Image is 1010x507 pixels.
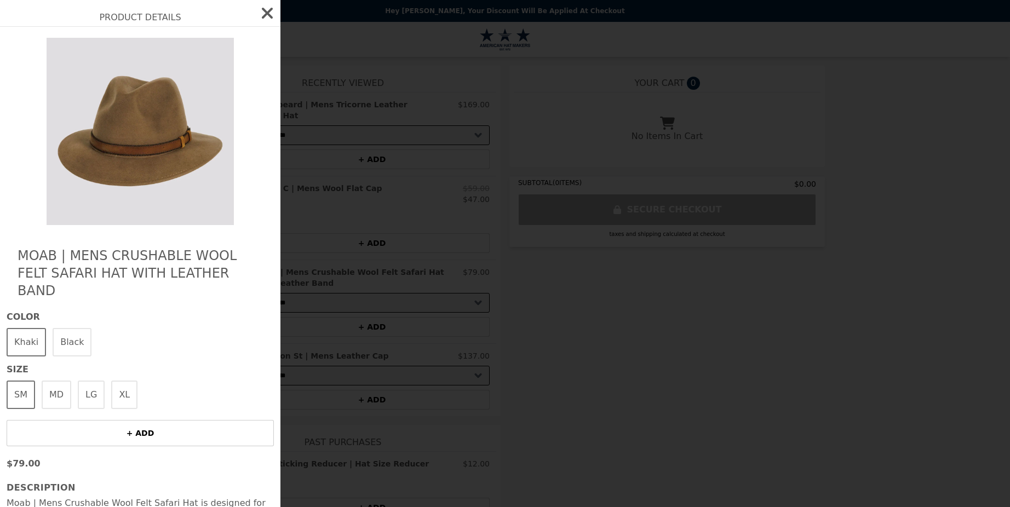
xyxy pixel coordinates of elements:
button: SM [7,381,35,409]
button: LG [78,381,105,409]
button: XL [111,381,137,409]
button: + ADD [7,420,274,446]
button: Black [53,328,91,356]
h3: Description [7,481,274,494]
span: COLOR [7,310,274,324]
button: MD [42,381,71,409]
p: $79.00 [7,457,274,470]
h2: Moab | Mens Crushable Wool Felt Safari Hat with Leather Band [18,247,263,299]
img: Khaki / SM [40,38,240,225]
button: Khaki [7,328,46,356]
span: SIZE [7,363,274,376]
